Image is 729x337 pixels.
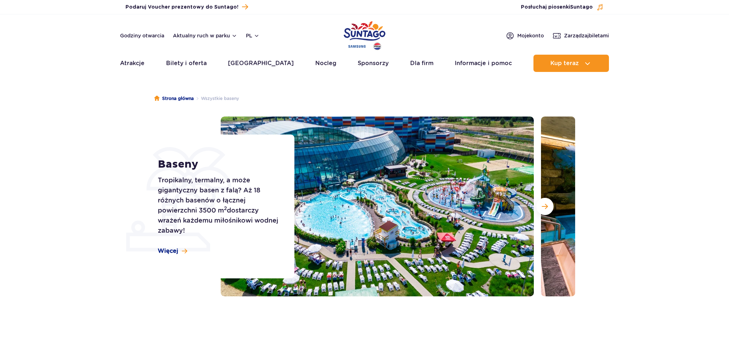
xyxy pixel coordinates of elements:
[120,32,164,39] a: Godziny otwarcia
[570,5,593,10] span: Suntago
[154,95,194,102] a: Strona główna
[517,32,544,39] span: Moje konto
[194,95,239,102] li: Wszystkie baseny
[246,32,260,39] button: pl
[158,175,278,236] p: Tropikalny, termalny, a może gigantyczny basen z falą? Aż 18 różnych basenów o łącznej powierzchn...
[533,55,609,72] button: Kup teraz
[550,60,579,67] span: Kup teraz
[536,198,554,215] button: Następny slajd
[344,18,385,51] a: Park of Poland
[120,55,145,72] a: Atrakcje
[224,205,227,211] sup: 2
[410,55,434,72] a: Dla firm
[158,247,178,255] span: Więcej
[521,4,593,11] span: Posłuchaj piosenki
[166,55,207,72] a: Bilety i oferta
[506,31,544,40] a: Mojekonto
[221,117,534,296] img: Zewnętrzna część Suntago z basenami i zjeżdżalniami, otoczona leżakami i zielenią
[455,55,512,72] a: Informacje i pomoc
[521,4,604,11] button: Posłuchaj piosenkiSuntago
[125,2,248,12] a: Podaruj Voucher prezentowy do Suntago!
[125,4,238,11] span: Podaruj Voucher prezentowy do Suntago!
[315,55,336,72] a: Nocleg
[553,31,609,40] a: Zarządzajbiletami
[158,247,187,255] a: Więcej
[358,55,389,72] a: Sponsorzy
[228,55,294,72] a: [GEOGRAPHIC_DATA]
[564,32,609,39] span: Zarządzaj biletami
[158,158,278,171] h1: Baseny
[173,33,237,38] button: Aktualny ruch w parku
